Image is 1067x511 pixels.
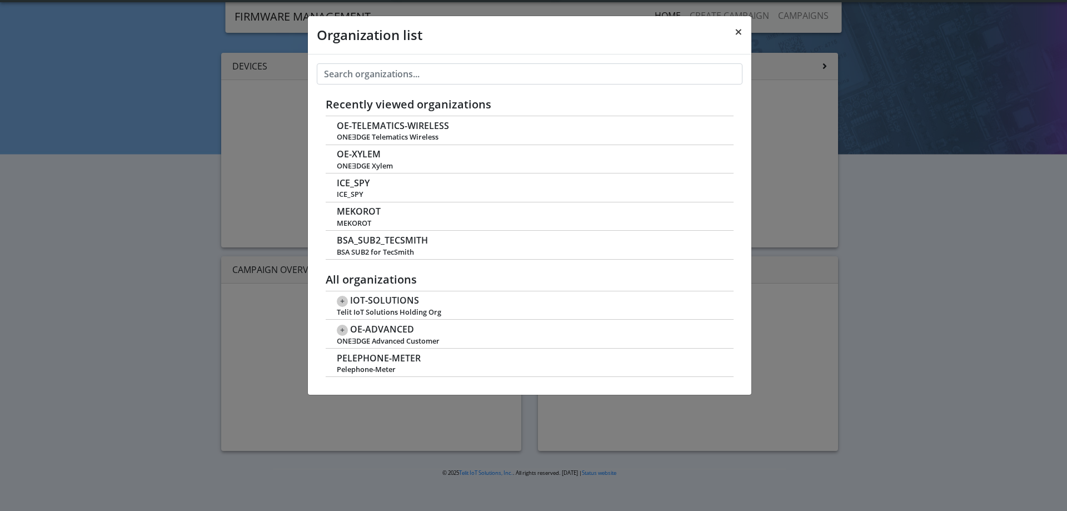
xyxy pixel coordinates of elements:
span: BSA SUB2 for TecSmith [337,248,721,256]
span: + [337,296,348,307]
span: MEKOROT [337,206,381,217]
span: ONEƎDGE Advanced Customer [337,337,721,345]
span: OE-XYLEM [337,149,381,160]
span: Telit IoT Solutions Holding Org [337,308,721,316]
h5: Recently viewed organizations [326,98,734,111]
span: BSA_SUB2_TECSMITH [337,235,428,246]
h4: Organization list [317,25,422,45]
span: ICE_SPY [337,178,370,188]
span: ICE_SPY [337,190,721,199]
span: OE-ADVANCED [350,324,414,335]
span: ONEƎDGE Xylem [337,162,721,170]
span: IOT-SOLUTIONS [350,295,419,306]
span: Pelephone-Meter [337,365,721,374]
span: + [337,325,348,336]
span: ONEƎDGE Telematics Wireless [337,133,721,141]
span: OE-TELEMATICS-WIRELESS [337,121,449,131]
input: Search organizations... [317,63,742,85]
span: MEKOROT [337,219,721,227]
h5: All organizations [326,273,734,286]
span: PELEPHONE-METER [337,353,421,364]
span: × [735,22,742,41]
